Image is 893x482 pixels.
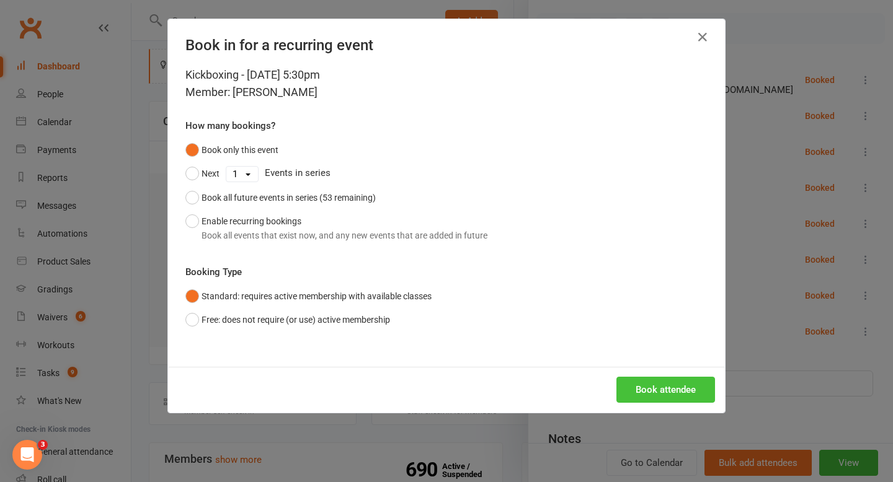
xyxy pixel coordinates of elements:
iframe: Intercom live chat [12,440,42,470]
span: 3 [38,440,48,450]
label: Booking Type [185,265,242,279]
button: Free: does not require (or use) active membership [185,308,390,331]
button: Standard: requires active membership with available classes [185,284,432,308]
div: Events in series [185,162,708,185]
div: Book all events that exist now, and any new events that are added in future [202,229,487,242]
h4: Book in for a recurring event [185,37,708,54]
button: Book only this event [185,138,278,162]
button: Book all future events in series (53 remaining) [185,186,376,209]
div: Book all future events in series (53 remaining) [202,191,376,204]
button: Enable recurring bookingsBook all events that exist now, and any new events that are added in future [185,209,487,247]
button: Close [693,27,713,47]
button: Book attendee [616,377,715,403]
div: Kickboxing - [DATE] 5:30pm Member: [PERSON_NAME] [185,66,708,101]
button: Next [185,162,220,185]
label: How many bookings? [185,118,275,133]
